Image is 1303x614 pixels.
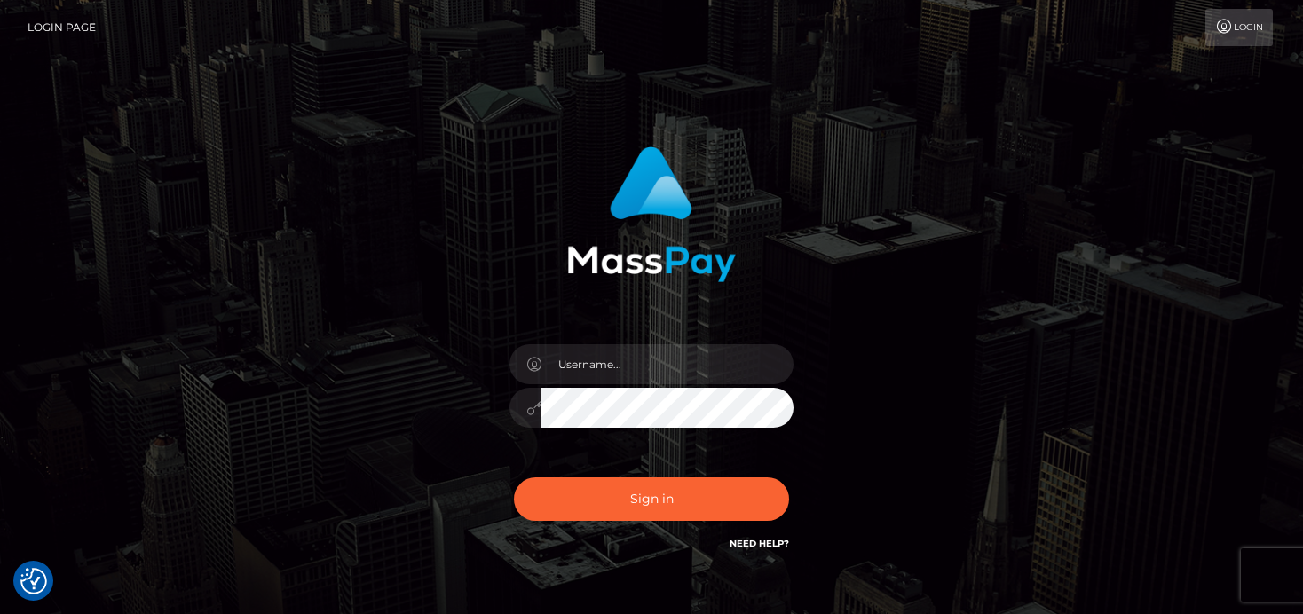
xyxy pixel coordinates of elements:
[28,9,96,46] a: Login Page
[730,538,789,549] a: Need Help?
[541,344,794,384] input: Username...
[514,477,789,521] button: Sign in
[567,146,736,282] img: MassPay Login
[20,568,47,594] img: Revisit consent button
[20,568,47,594] button: Consent Preferences
[1205,9,1273,46] a: Login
